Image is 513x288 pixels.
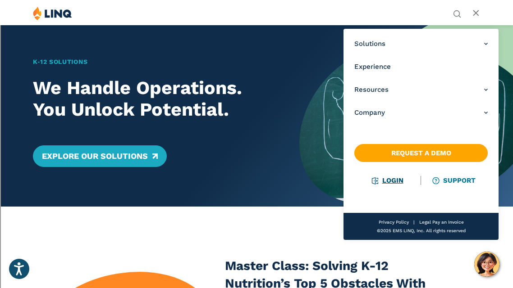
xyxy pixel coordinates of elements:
button: Hello, have a question? Let’s chat. [474,252,499,277]
div: Options [4,36,509,44]
button: Open Search Bar [453,9,461,17]
div: Sort New > Old [4,12,509,20]
button: Open Main Menu [472,9,480,18]
div: Rename [4,52,509,60]
a: Solutions [354,39,488,49]
a: Support [433,176,476,184]
nav: Utility Navigation [453,6,461,17]
a: Company [354,108,488,117]
div: Sort A > Z [4,4,509,12]
span: Experience [354,62,391,72]
a: Login [372,176,403,184]
a: Privacy Policy [379,220,409,225]
img: LINQ | K‑12 Software [33,6,72,20]
a: Experience [354,62,488,72]
div: Sign out [4,44,509,52]
span: ©2025 EMS LINQ, Inc. All rights reserved [377,228,466,233]
a: Request a Demo [354,144,488,162]
a: Resources [354,85,488,94]
div: Move To ... [4,60,509,68]
a: Pay an Invoice [432,220,464,225]
span: Resources [354,85,389,94]
span: Solutions [354,39,385,49]
div: Delete [4,28,509,36]
div: Move To ... [4,20,509,28]
span: Company [354,108,385,117]
nav: Primary Navigation [344,29,499,240]
a: Legal [419,220,431,225]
